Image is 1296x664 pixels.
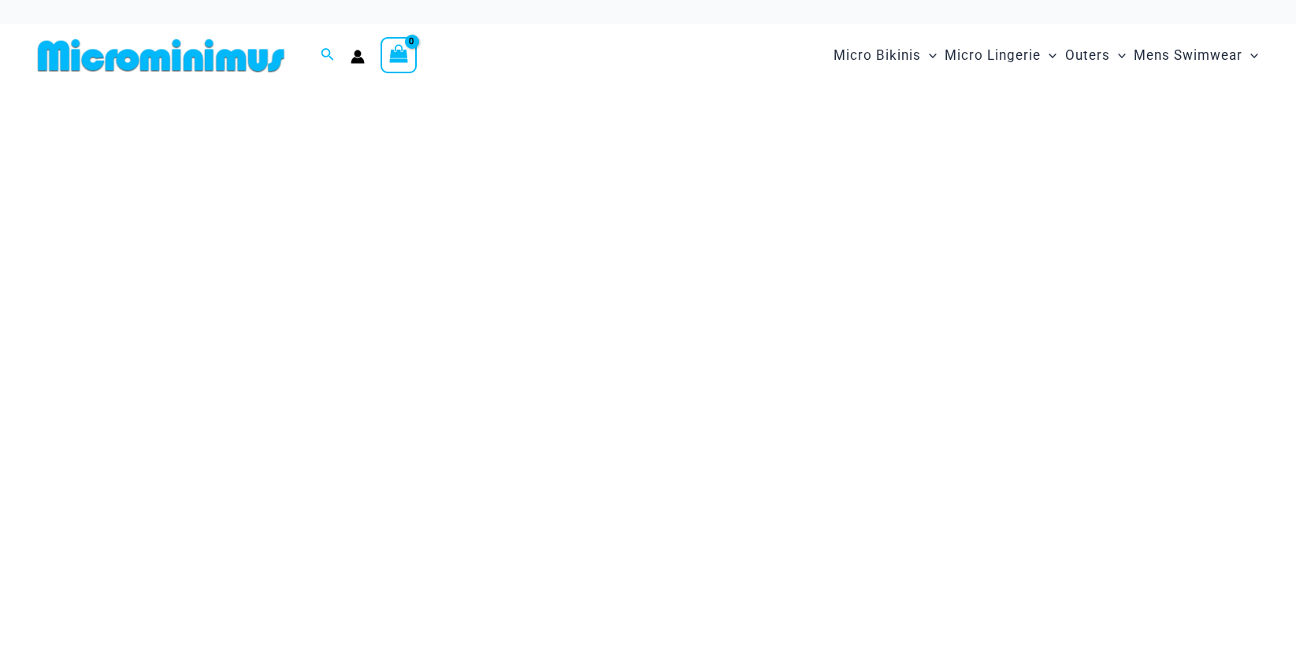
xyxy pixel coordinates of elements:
a: OutersMenu ToggleMenu Toggle [1061,32,1130,80]
span: Menu Toggle [1242,35,1258,76]
a: Micro BikinisMenu ToggleMenu Toggle [830,32,941,80]
span: Menu Toggle [1041,35,1056,76]
span: Outers [1065,35,1110,76]
span: Mens Swimwear [1134,35,1242,76]
a: Search icon link [321,46,335,65]
nav: Site Navigation [827,29,1264,82]
a: Account icon link [351,50,365,64]
span: Micro Lingerie [945,35,1041,76]
a: Micro LingerieMenu ToggleMenu Toggle [941,32,1060,80]
span: Menu Toggle [921,35,937,76]
a: View Shopping Cart, empty [381,37,417,73]
span: Menu Toggle [1110,35,1126,76]
img: MM SHOP LOGO FLAT [32,38,291,73]
span: Micro Bikinis [834,35,921,76]
a: Mens SwimwearMenu ToggleMenu Toggle [1130,32,1262,80]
